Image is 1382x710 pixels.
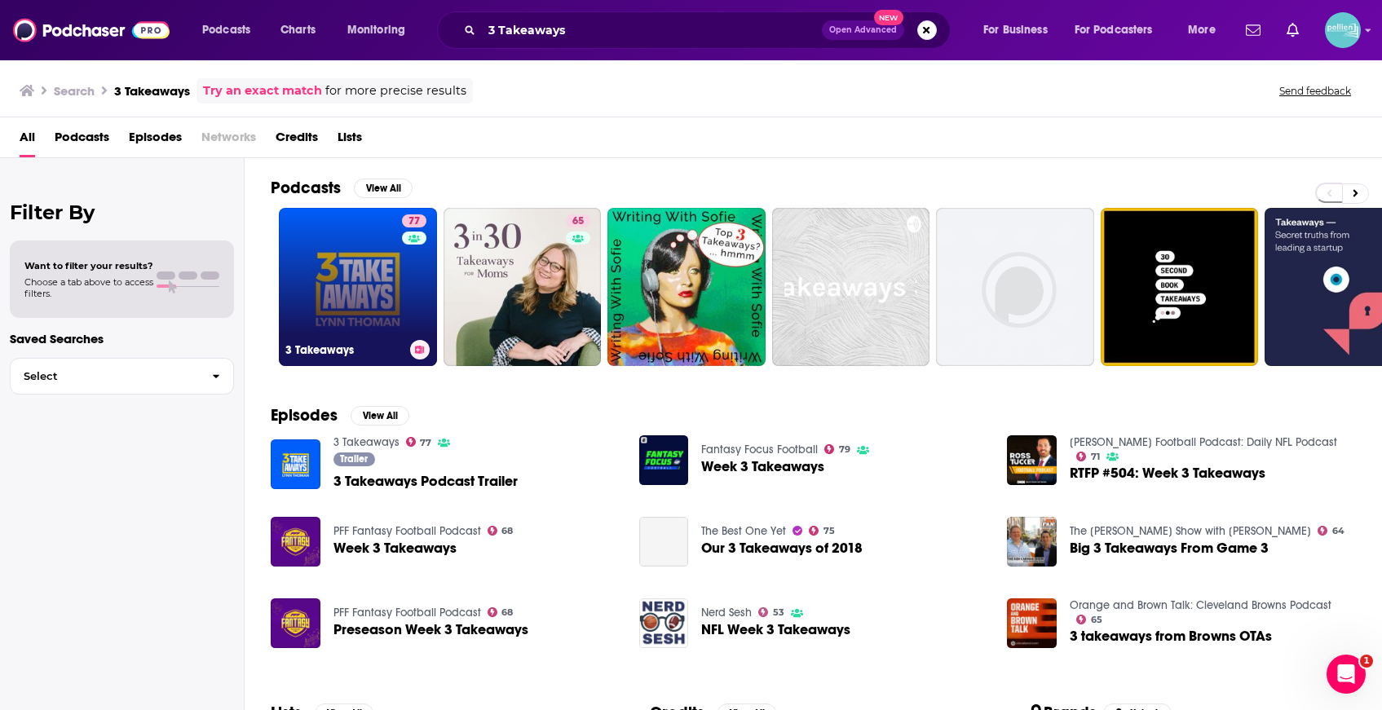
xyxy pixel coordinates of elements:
[1325,12,1361,48] img: User Profile
[55,124,109,157] a: Podcasts
[333,524,481,538] a: PFF Fantasy Football Podcast
[201,124,256,157] span: Networks
[1007,435,1057,485] img: RTFP #504: Week 3 Takeaways
[338,124,362,157] a: Lists
[1007,598,1057,648] img: 3 takeaways from Browns OTAs
[271,405,409,426] a: EpisodesView All
[20,124,35,157] a: All
[203,82,322,100] a: Try an exact match
[1280,16,1305,44] a: Show notifications dropdown
[1007,517,1057,567] img: Big 3 Takeaways From Game 3
[202,19,250,42] span: Podcasts
[347,19,405,42] span: Monitoring
[271,405,338,426] h2: Episodes
[333,541,457,555] a: Week 3 Takeaways
[285,343,404,357] h3: 3 Takeaways
[402,214,426,227] a: 77
[406,437,432,447] a: 77
[1070,541,1269,555] span: Big 3 Takeaways From Game 3
[823,527,835,535] span: 75
[639,517,689,567] a: Our 3 Takeaways of 2018
[1318,526,1344,536] a: 64
[354,179,413,198] button: View All
[333,435,400,449] a: 3 Takeaways
[501,527,513,535] span: 68
[279,208,437,366] a: 773 Takeaways
[325,82,466,100] span: for more precise results
[270,17,325,43] a: Charts
[829,26,897,34] span: Open Advanced
[114,83,190,99] h3: 3 Takeaways
[1070,629,1272,643] span: 3 takeaways from Browns OTAs
[1274,84,1356,98] button: Send feedback
[1076,615,1102,624] a: 65
[276,124,318,157] a: Credits
[501,609,513,616] span: 68
[701,606,752,620] a: Nerd Sesh
[420,439,431,447] span: 77
[54,83,95,99] h3: Search
[10,331,234,346] p: Saved Searches
[271,178,341,198] h2: Podcasts
[839,446,850,453] span: 79
[701,541,863,555] a: Our 3 Takeaways of 2018
[10,358,234,395] button: Select
[351,406,409,426] button: View All
[809,526,835,536] a: 75
[1325,12,1361,48] button: Show profile menu
[488,526,514,536] a: 68
[336,17,426,43] button: open menu
[488,607,514,617] a: 68
[333,474,518,488] a: 3 Takeaways Podcast Trailer
[333,606,481,620] a: PFF Fantasy Football Podcast
[333,623,528,637] a: Preseason Week 3 Takeaways
[408,214,420,230] span: 77
[1188,19,1216,42] span: More
[444,208,602,366] a: 65
[701,623,850,637] a: NFL Week 3 Takeaways
[482,17,822,43] input: Search podcasts, credits, & more...
[874,10,903,25] span: New
[1070,598,1331,612] a: Orange and Brown Talk: Cleveland Browns Podcast
[11,371,199,381] span: Select
[822,20,904,40] button: Open AdvancedNew
[758,607,784,617] a: 53
[271,517,320,567] img: Week 3 Takeaways
[271,178,413,198] a: PodcastsView All
[773,609,784,616] span: 53
[453,11,966,49] div: Search podcasts, credits, & more...
[1064,17,1177,43] button: open menu
[1239,16,1267,44] a: Show notifications dropdown
[1325,12,1361,48] span: Logged in as JessicaPellien
[1091,453,1100,461] span: 71
[1070,466,1265,480] a: RTFP #504: Week 3 Takeaways
[1070,435,1337,449] a: Ross Tucker Football Podcast: Daily NFL Podcast
[1332,527,1344,535] span: 64
[639,435,689,485] img: Week 3 Takeaways
[572,214,584,230] span: 65
[13,15,170,46] img: Podchaser - Follow, Share and Rate Podcasts
[1177,17,1236,43] button: open menu
[271,439,320,489] img: 3 Takeaways Podcast Trailer
[1360,655,1373,668] span: 1
[824,444,850,454] a: 79
[1076,452,1100,461] a: 71
[701,524,786,538] a: The Best One Yet
[271,598,320,648] a: Preseason Week 3 Takeaways
[340,454,368,464] span: Trailer
[1327,655,1366,694] iframe: Intercom live chat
